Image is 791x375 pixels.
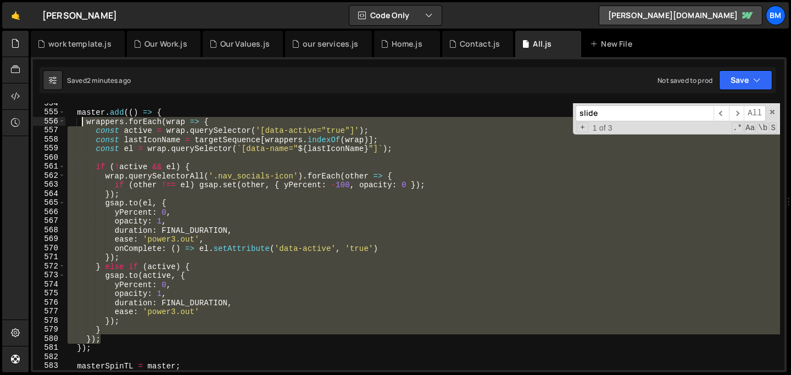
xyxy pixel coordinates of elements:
div: [PERSON_NAME] [42,9,117,22]
span: ​ [729,105,744,121]
div: Our Work.js [144,38,187,49]
a: [PERSON_NAME][DOMAIN_NAME] [599,5,762,25]
div: Contact.js [460,38,500,49]
div: 558 [33,135,65,144]
div: 571 [33,253,65,262]
div: 583 [33,361,65,371]
span: Alt-Enter [744,105,766,121]
div: 582 [33,352,65,362]
div: 575 [33,289,65,298]
a: bm [766,5,786,25]
div: Home.js [392,38,422,49]
span: 1 of 3 [588,124,617,133]
div: 577 [33,307,65,316]
div: 556 [33,117,65,126]
div: work template.js [48,38,112,49]
div: 557 [33,126,65,135]
span: CaseSensitive Search [744,122,756,133]
div: 578 [33,316,65,326]
span: RegExp Search [732,122,743,133]
input: Search for [576,105,714,121]
div: 580 [33,334,65,344]
button: Code Only [349,5,442,25]
div: 569 [33,234,65,244]
span: Toggle Replace mode [577,122,588,133]
div: All.js [533,38,552,49]
div: 2 minutes ago [87,76,131,85]
div: 559 [33,144,65,153]
div: 562 [33,171,65,181]
a: 🤙 [2,2,29,29]
div: 574 [33,280,65,289]
div: Not saved to prod [658,76,712,85]
div: 564 [33,189,65,199]
div: 555 [33,108,65,117]
div: 570 [33,244,65,253]
button: Save [719,70,772,90]
div: 576 [33,298,65,307]
div: 566 [33,208,65,217]
div: 565 [33,198,65,208]
div: 572 [33,262,65,271]
div: 561 [33,162,65,171]
span: Whole Word Search [757,122,768,133]
div: our services.js [303,38,358,49]
span: ​ [714,105,729,121]
div: 554 [33,99,65,108]
div: 579 [33,325,65,334]
div: New File [590,38,636,49]
div: 560 [33,153,65,163]
span: Search In Selection [770,122,777,133]
div: Our Values.js [220,38,270,49]
div: 581 [33,343,65,352]
div: 573 [33,271,65,280]
div: 563 [33,180,65,189]
div: 567 [33,216,65,226]
div: Saved [67,76,131,85]
div: 568 [33,226,65,235]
